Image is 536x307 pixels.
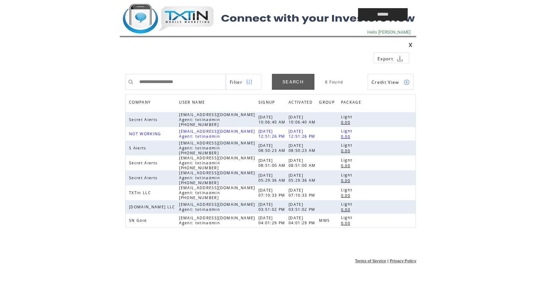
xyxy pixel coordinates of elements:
span: [DATE] 04:01:29 PM [258,215,287,225]
span: 0.00 [341,178,352,183]
a: Credit View [368,74,414,90]
span: 0.00 [341,207,352,212]
span: PACKAGE [341,98,363,108]
a: 0.00 [341,192,354,198]
span: [EMAIL_ADDRESS][DOMAIN_NAME] Agent: txtinadmin [PHONE_NUMBER] [179,170,255,185]
img: download.png [397,55,403,62]
span: 0.00 [341,163,352,168]
span: SN Gold [129,218,149,223]
span: [DATE] 08:51:00 AM [258,158,287,168]
span: [DATE] 08:51:00 AM [289,158,318,168]
span: MMS [319,218,331,223]
span: [DATE] 10:06:40 AM [289,115,318,125]
a: SEARCH [272,74,314,90]
span: ACTIVATED [289,98,314,108]
span: [DOMAIN_NAME] LLC [129,204,177,209]
span: [EMAIL_ADDRESS][DOMAIN_NAME] Agent: txtinadmin [PHONE_NUMBER] [179,185,255,200]
span: | [387,259,389,263]
a: GROUP [319,98,338,108]
span: Light [341,172,354,177]
a: Export [374,53,409,63]
a: 0.00 [341,148,354,154]
a: 0.00 [341,177,354,183]
span: Hello [PERSON_NAME] [367,30,411,35]
span: Show filters [230,79,242,85]
span: 0.00 [341,120,352,125]
a: Filter [226,74,261,90]
span: Secret Alerts [129,160,159,165]
a: 0.00 [341,207,354,213]
span: [EMAIL_ADDRESS][DOMAIN_NAME] Agent: txtinadmin [179,202,255,212]
span: [EMAIL_ADDRESS][DOMAIN_NAME] Agent: txtinadmin [179,129,255,139]
a: Terms of Service [355,259,386,263]
span: [DATE] 07:10:33 PM [289,188,317,198]
span: GROUP [319,98,336,108]
a: 0.00 [341,133,354,139]
span: 0.00 [341,193,352,198]
span: 0.00 [341,221,352,226]
span: 0.00 [341,148,352,153]
span: TXTin LLC [129,190,153,195]
span: SIGNUP [258,98,277,108]
span: Secret Alerts [129,175,159,180]
span: NOT WORKING [129,131,163,136]
span: Light [341,215,354,220]
a: Privacy Policy [390,259,416,263]
span: [DATE] 08:50:23 AM [289,143,318,153]
a: COMPANY [129,100,152,104]
a: ACTIVATED [289,98,316,108]
a: SIGNUP [258,100,277,104]
span: [DATE] 03:51:02 PM [258,202,287,212]
span: [DATE] 12:51:26 PM [289,129,317,139]
img: credits.png [403,79,410,86]
span: Light [341,128,354,133]
span: Light [341,158,354,163]
span: [DATE] 05:29:36 AM [289,173,318,183]
span: Show Credits View [372,79,399,85]
span: [DATE] 03:51:02 PM [289,202,317,212]
a: 0.00 [341,220,354,226]
span: [EMAIL_ADDRESS][DOMAIN_NAME] Agent: txtinadmin [PHONE_NUMBER] [179,112,255,127]
span: [DATE] 05:29:36 AM [258,173,287,183]
span: Light [341,143,354,148]
span: USER NAME [179,98,207,108]
span: [EMAIL_ADDRESS][DOMAIN_NAME] Agent: txtinadmin [PHONE_NUMBER] [179,155,255,170]
span: 0.00 [341,134,352,139]
span: [DATE] 10:06:40 AM [258,115,287,125]
a: 0.00 [341,119,354,125]
span: COMPANY [129,98,152,108]
span: [DATE] 12:51:26 PM [258,129,287,139]
span: Secret Alerts [129,117,159,122]
span: Light [341,202,354,207]
a: PACKAGE [341,98,365,108]
span: [DATE] 07:10:33 PM [258,188,287,198]
span: [EMAIL_ADDRESS][DOMAIN_NAME] Agent: txtinadmin [PHONE_NUMBER] [179,141,255,155]
a: USER NAME [179,100,207,104]
span: [DATE] 08:50:23 AM [258,143,287,153]
span: S Alerts [129,146,148,150]
span: Light [341,187,354,192]
span: 8 Found [325,80,343,84]
span: Light [341,114,354,119]
img: filters.png [246,74,252,90]
span: Export to csv file [378,56,393,62]
span: [EMAIL_ADDRESS][DOMAIN_NAME] Agent: txtinadmin [179,215,255,225]
a: 0.00 [341,163,354,169]
span: [DATE] 04:01:29 PM [289,215,317,225]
